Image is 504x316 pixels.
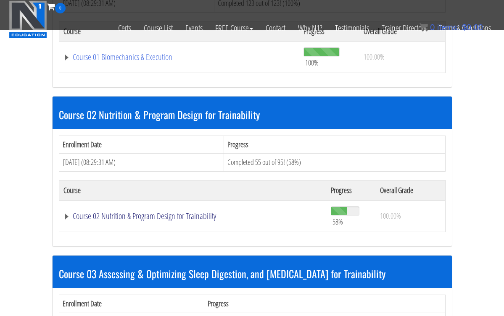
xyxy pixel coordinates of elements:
img: n1-education [9,0,47,38]
th: Overall Grade [376,180,445,200]
span: $ [462,23,467,32]
a: Events [179,13,209,43]
a: Certs [112,13,137,43]
a: Contact [259,13,292,43]
a: Why N1? [292,13,329,43]
td: [DATE] (08:29:31 AM) [59,154,224,172]
th: Course [59,180,327,200]
th: Progress [224,136,445,154]
a: 0 [47,1,66,12]
span: 0 [430,23,435,32]
th: Progress [204,295,445,313]
th: Enrollment Date [59,136,224,154]
span: 0 [55,3,66,13]
a: Course List [137,13,179,43]
th: Enrollment Date [59,295,204,313]
a: Terms & Conditions [433,13,497,43]
td: Completed 55 out of 95! (58%) [224,154,445,172]
bdi: 0.00 [462,23,483,32]
td: 100.00% [376,200,445,232]
td: 100.00% [359,41,445,73]
h3: Course 02 Nutrition & Program Design for Trainability [59,109,446,120]
span: items: [437,23,459,32]
img: icon11.png [420,23,428,31]
a: Testimonials [329,13,375,43]
th: Progress [327,180,375,200]
a: Course 01 Biomechanics & Execution [63,53,296,61]
h3: Course 03 Assessing & Optimizing Sleep Digestion, and [MEDICAL_DATA] for Trainability [59,268,446,279]
a: FREE Course [209,13,259,43]
a: 0 items: $0.00 [420,23,483,32]
a: Course 02 Nutrition & Program Design for Trainability [63,212,323,220]
span: 100% [305,58,319,67]
span: 58% [332,217,343,226]
a: Trainer Directory [375,13,433,43]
